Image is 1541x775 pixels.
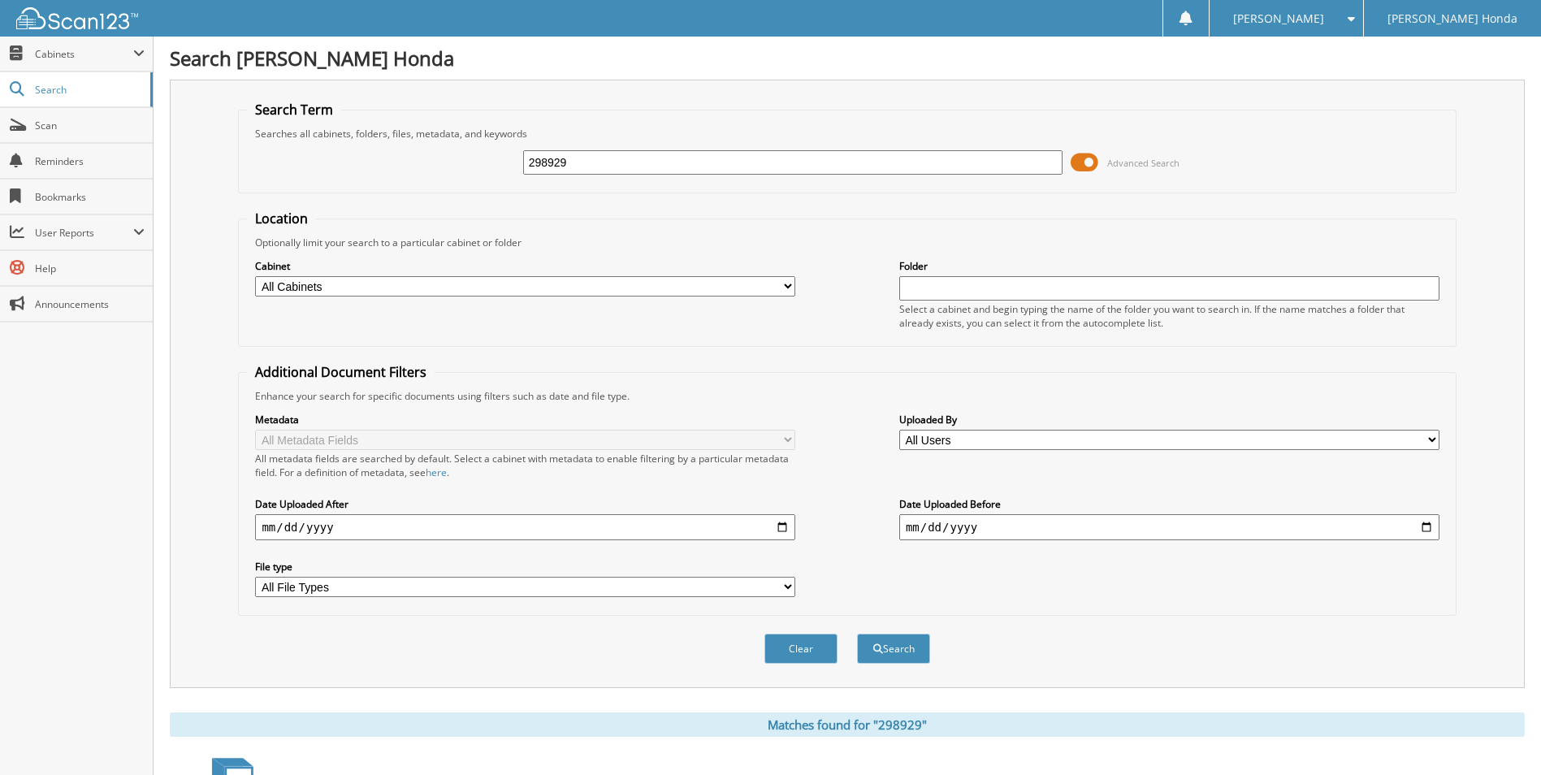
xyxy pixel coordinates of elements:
span: Search [35,83,142,97]
div: All metadata fields are searched by default. Select a cabinet with metadata to enable filtering b... [255,452,795,479]
div: Searches all cabinets, folders, files, metadata, and keywords [247,127,1447,141]
label: Date Uploaded Before [899,497,1439,511]
label: Metadata [255,413,795,426]
input: start [255,514,795,540]
div: Enhance your search for specific documents using filters such as date and file type. [247,389,1447,403]
img: scan123-logo-white.svg [16,7,138,29]
span: Help [35,262,145,275]
label: Date Uploaded After [255,497,795,511]
input: end [899,514,1439,540]
span: User Reports [35,226,133,240]
h1: Search [PERSON_NAME] Honda [170,45,1525,71]
span: Reminders [35,154,145,168]
button: Search [857,634,930,664]
div: Select a cabinet and begin typing the name of the folder you want to search in. If the name match... [899,302,1439,330]
legend: Additional Document Filters [247,363,435,381]
span: [PERSON_NAME] Honda [1387,14,1517,24]
label: Cabinet [255,259,795,273]
span: Cabinets [35,47,133,61]
legend: Search Term [247,101,341,119]
label: Uploaded By [899,413,1439,426]
span: [PERSON_NAME] [1233,14,1324,24]
span: Bookmarks [35,190,145,204]
span: Scan [35,119,145,132]
div: Optionally limit your search to a particular cabinet or folder [247,236,1447,249]
div: Matches found for "298929" [170,712,1525,737]
label: Folder [899,259,1439,273]
button: Clear [764,634,838,664]
span: Advanced Search [1107,157,1180,169]
a: here [426,465,447,479]
span: Announcements [35,297,145,311]
legend: Location [247,210,316,227]
label: File type [255,560,795,574]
